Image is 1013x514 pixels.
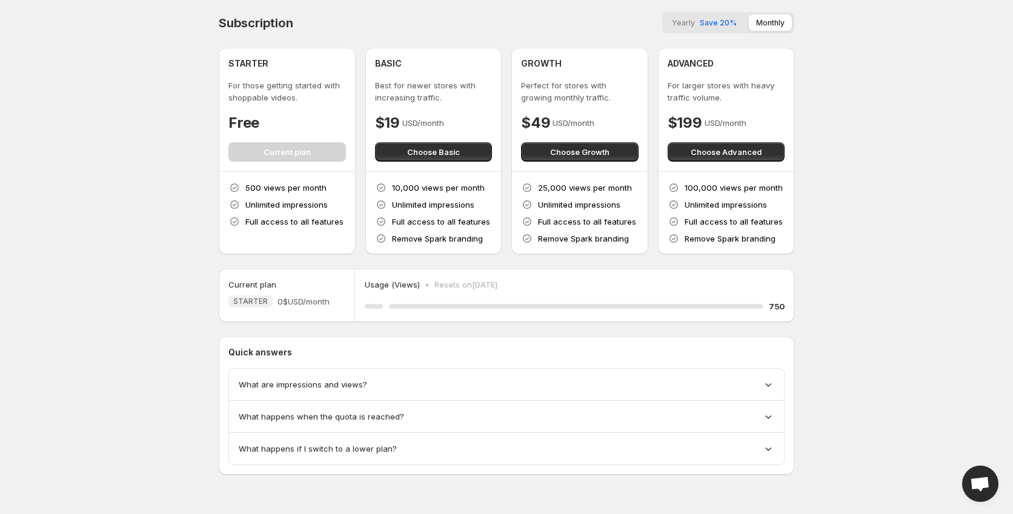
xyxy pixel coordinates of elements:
[749,15,792,31] button: Monthly
[665,15,744,31] button: YearlySave 20%
[685,216,783,228] p: Full access to all features
[392,216,490,228] p: Full access to all features
[538,199,620,211] p: Unlimited impressions
[962,466,998,502] a: Open chat
[685,182,783,194] p: 100,000 views per month
[228,79,346,104] p: For those getting started with shoppable videos.
[375,79,493,104] p: Best for newer stores with increasing traffic.
[245,216,344,228] p: Full access to all features
[668,79,785,104] p: For larger stores with heavy traffic volume.
[375,113,400,133] h4: $19
[239,410,404,423] span: What happens when the quota is reached?
[245,182,327,194] p: 500 views per month
[375,142,493,162] button: Choose Basic
[228,346,785,358] p: Quick answers
[375,58,402,70] h4: BASIC
[685,232,776,245] p: Remove Spark branding
[277,295,330,308] span: 0$ USD/month
[228,58,268,70] h4: STARTER
[219,16,293,30] h4: Subscription
[705,117,746,129] p: USD/month
[668,58,714,70] h4: ADVANCED
[407,146,460,158] span: Choose Basic
[553,117,594,129] p: USD/month
[521,142,639,162] button: Choose Growth
[365,278,420,291] p: Usage (Views)
[691,146,762,158] span: Choose Advanced
[538,216,636,228] p: Full access to all features
[672,18,695,27] span: Yearly
[239,378,367,390] span: What are impressions and views?
[769,300,785,312] h5: 750
[392,232,483,245] p: Remove Spark branding
[538,232,629,245] p: Remove Spark branding
[521,79,639,104] p: Perfect for stores with growing monthly traffic.
[228,113,259,133] h4: Free
[434,278,497,291] p: Resets on [DATE]
[700,18,737,27] span: Save 20%
[538,182,632,194] p: 25,000 views per month
[402,117,444,129] p: USD/month
[228,278,276,291] h5: Current plan
[521,58,562,70] h4: GROWTH
[668,113,702,133] h4: $199
[392,199,474,211] p: Unlimited impressions
[245,199,328,211] p: Unlimited impressions
[239,443,397,455] span: What happens if I switch to a lower plan?
[550,146,609,158] span: Choose Growth
[233,297,268,306] span: STARTER
[392,182,485,194] p: 10,000 views per month
[685,199,767,211] p: Unlimited impressions
[521,113,550,133] h4: $49
[668,142,785,162] button: Choose Advanced
[425,278,430,291] p: •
